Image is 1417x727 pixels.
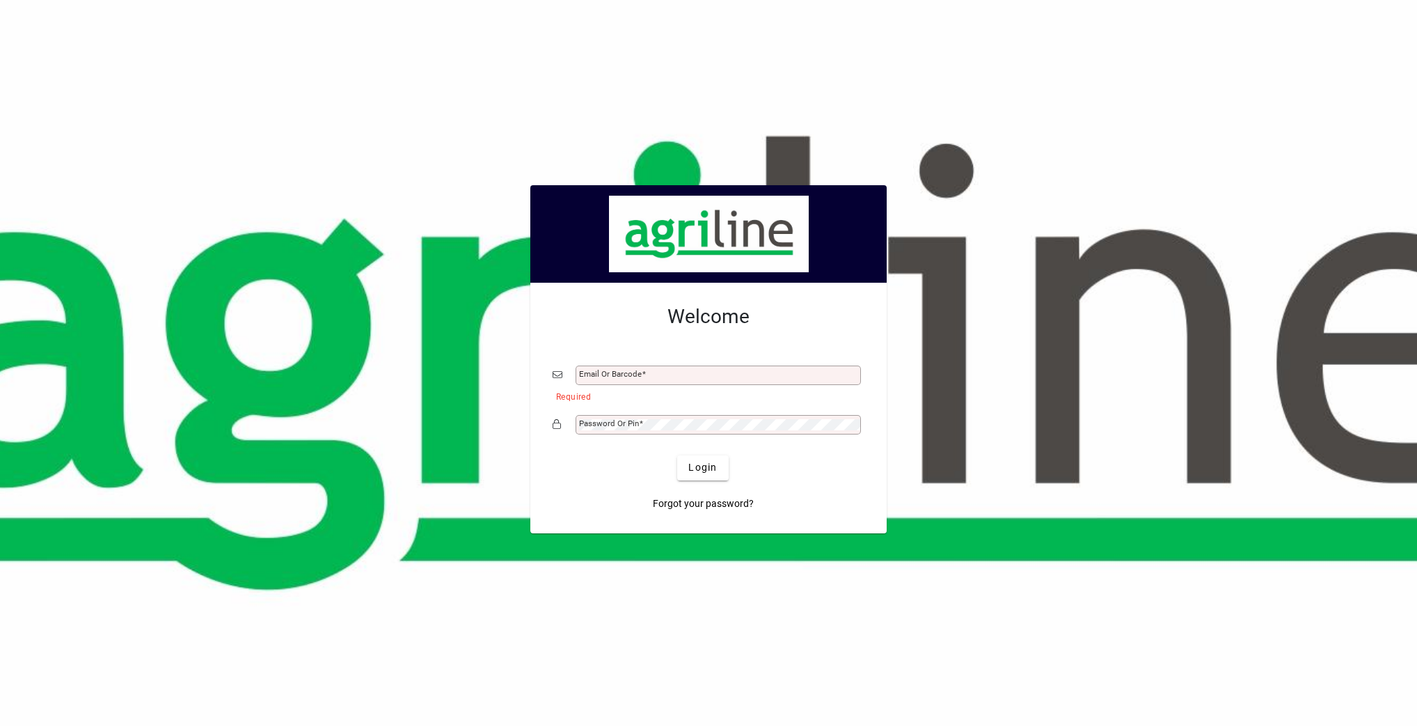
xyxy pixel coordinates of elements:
[647,492,759,517] a: Forgot your password?
[688,460,717,475] span: Login
[553,305,864,329] h2: Welcome
[579,419,639,428] mat-label: Password or Pin
[556,389,853,403] mat-error: Required
[653,497,754,511] span: Forgot your password?
[677,455,728,480] button: Login
[579,369,642,379] mat-label: Email or Barcode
